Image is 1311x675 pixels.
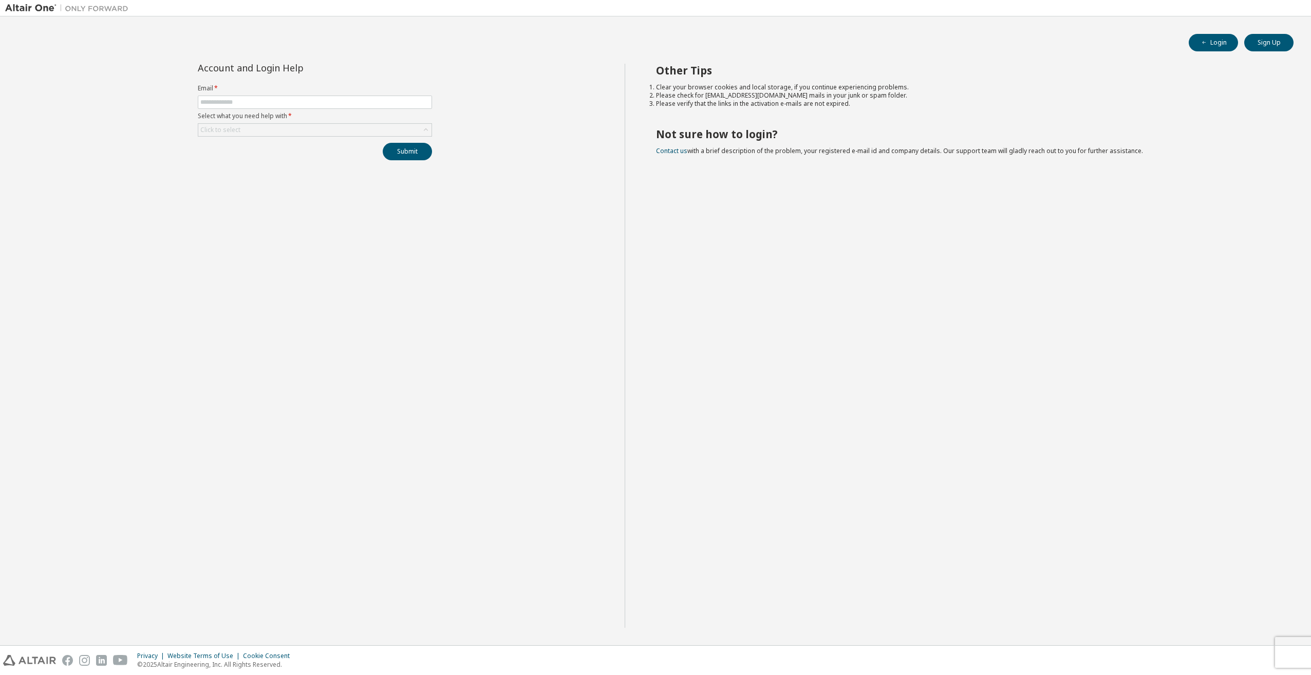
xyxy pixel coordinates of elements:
div: Privacy [137,652,167,660]
img: facebook.svg [62,655,73,666]
label: Select what you need help with [198,112,432,120]
li: Please check for [EMAIL_ADDRESS][DOMAIN_NAME] mails in your junk or spam folder. [656,91,1276,100]
li: Please verify that the links in the activation e-mails are not expired. [656,100,1276,108]
img: linkedin.svg [96,655,107,666]
img: altair_logo.svg [3,655,56,666]
div: Website Terms of Use [167,652,243,660]
img: Altair One [5,3,134,13]
h2: Not sure how to login? [656,127,1276,141]
button: Sign Up [1244,34,1294,51]
button: Login [1189,34,1238,51]
span: with a brief description of the problem, your registered e-mail id and company details. Our suppo... [656,146,1143,155]
label: Email [198,84,432,92]
div: Click to select [198,124,432,136]
img: instagram.svg [79,655,90,666]
h2: Other Tips [656,64,1276,77]
a: Contact us [656,146,687,155]
div: Account and Login Help [198,64,385,72]
p: © 2025 Altair Engineering, Inc. All Rights Reserved. [137,660,296,669]
img: youtube.svg [113,655,128,666]
div: Cookie Consent [243,652,296,660]
button: Submit [383,143,432,160]
li: Clear your browser cookies and local storage, if you continue experiencing problems. [656,83,1276,91]
div: Click to select [200,126,240,134]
